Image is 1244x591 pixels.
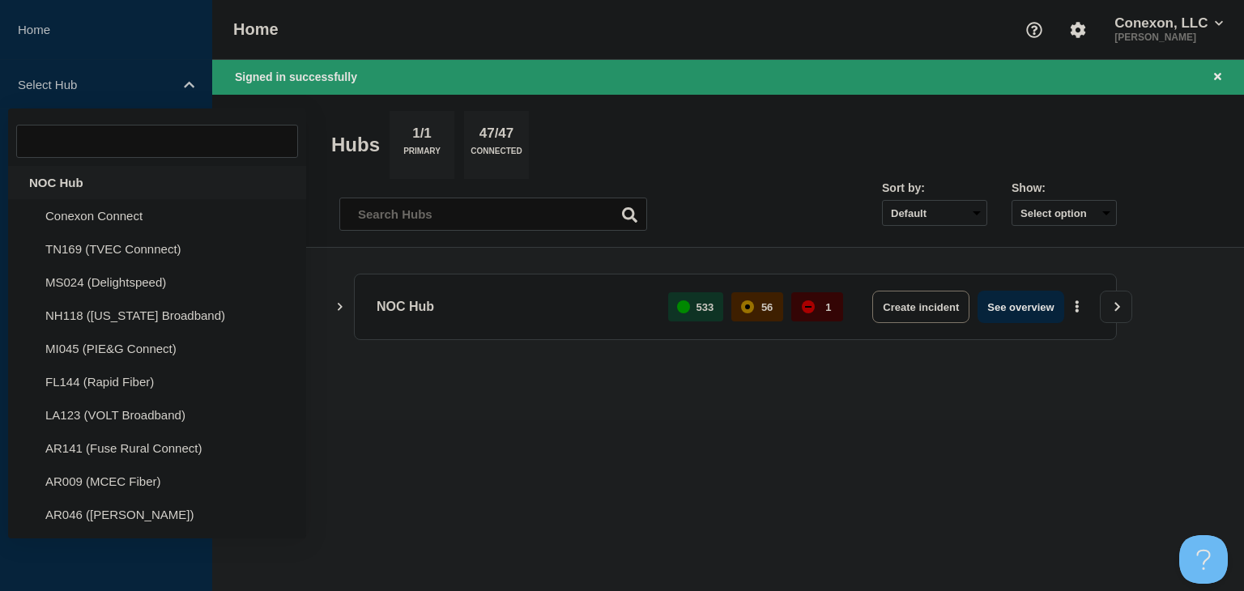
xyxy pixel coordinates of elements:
li: LA123 (VOLT Broadband) [8,398,306,432]
li: Conexon Connect [8,199,306,232]
li: AR141 (Fuse Rural Connect) [8,432,306,465]
p: 56 [761,301,773,313]
p: 47/47 [473,125,520,147]
div: Sort by: [882,181,987,194]
button: Account settings [1061,13,1095,47]
button: Close banner [1208,68,1228,87]
iframe: Help Scout Beacon - Open [1179,535,1228,584]
p: Select Hub [18,78,173,91]
div: affected [741,300,754,313]
li: TN169 (TVEC Connnect) [8,232,306,266]
button: See overview [978,291,1063,323]
li: MI045 (PIE&G Connect) [8,332,306,365]
li: AR009 (MCEC Fiber) [8,465,306,498]
h2: Hubs [331,134,380,156]
button: More actions [1067,292,1088,322]
p: 533 [697,301,714,313]
li: NH118 ([US_STATE] Broadband) [8,299,306,332]
button: Conexon, LLC [1111,15,1226,32]
span: Signed in successfully [235,70,357,83]
button: View [1100,291,1132,323]
p: Connected [471,147,522,164]
button: Show Connected Hubs [336,301,344,313]
div: NOC Hub [8,166,306,199]
p: Primary [403,147,441,164]
select: Sort by [882,200,987,226]
p: 1 [825,301,831,313]
li: AR046 ([PERSON_NAME]) [8,498,306,531]
li: MS024 (Delightspeed) [8,266,306,299]
input: Search Hubs [339,198,647,231]
div: up [677,300,690,313]
button: Support [1017,13,1051,47]
p: 1/1 [407,125,438,147]
button: Select option [1012,200,1117,226]
div: down [802,300,815,313]
li: FL144 (Rapid Fiber) [8,365,306,398]
p: [PERSON_NAME] [1111,32,1226,43]
p: NOC Hub [377,291,650,323]
button: Create incident [872,291,969,323]
div: Show: [1012,181,1117,194]
h1: Home [233,20,279,39]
